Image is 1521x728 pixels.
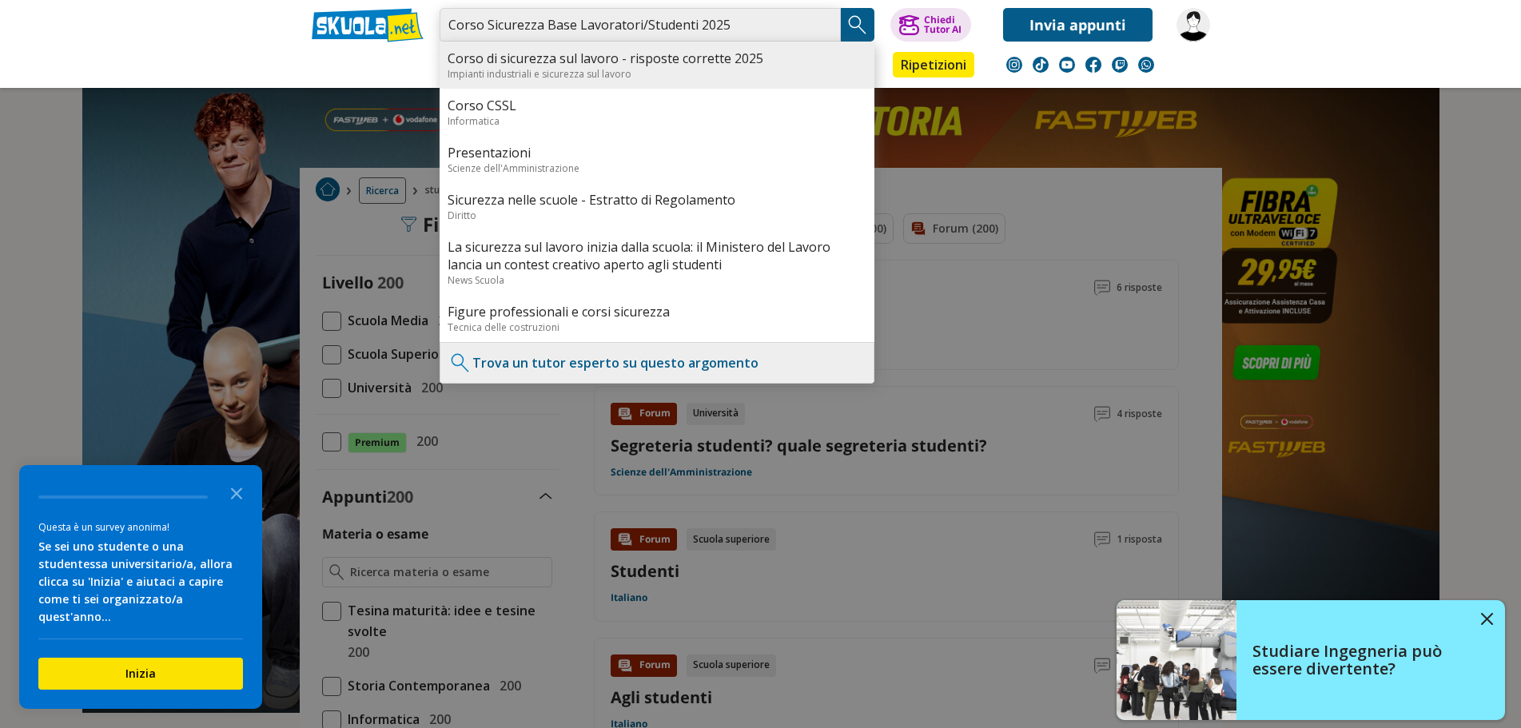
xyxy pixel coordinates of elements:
img: tiktok [1033,57,1049,73]
a: Trova un tutor esperto su questo argomento [472,354,759,372]
a: Ripetizioni [893,52,974,78]
div: News Scuola [448,273,866,287]
img: facebook [1085,57,1101,73]
a: Invia appunti [1003,8,1153,42]
div: Diritto [448,209,866,222]
div: Questa è un survey anonima! [38,519,243,535]
a: Presentazioni [448,144,866,161]
div: Informatica [448,114,866,128]
a: Studiare Ingegneria può essere divertente? [1117,600,1505,720]
img: Maremma001 [1177,8,1210,42]
a: Figure professionali e corsi sicurezza [448,303,866,320]
button: Search Button [841,8,874,42]
a: Corso CSSL [448,97,866,114]
img: youtube [1059,57,1075,73]
button: ChiediTutor AI [890,8,971,42]
button: Close the survey [221,476,253,508]
div: Impianti industriali e sicurezza sul lavoro [448,67,866,81]
h4: Studiare Ingegneria può essere divertente? [1252,642,1469,678]
img: Trova un tutor esperto [448,351,472,375]
a: La sicurezza sul lavoro inizia dalla scuola: il Ministero del Lavoro lancia un contest creativo a... [448,238,866,273]
div: Scienze dell'Amministrazione [448,161,866,175]
div: Chiedi Tutor AI [924,15,962,34]
img: Cerca appunti, riassunti o versioni [846,13,870,37]
img: WhatsApp [1138,57,1154,73]
img: twitch [1112,57,1128,73]
div: Se sei uno studente o una studentessa universitario/a, allora clicca su 'Inizia' e aiutaci a capi... [38,538,243,626]
a: Corso di sicurezza sul lavoro - risposte corrette 2025 [448,50,866,67]
input: Cerca appunti, riassunti o versioni [440,8,841,42]
div: Survey [19,465,262,709]
img: close [1481,613,1493,625]
img: instagram [1006,57,1022,73]
div: Tecnica delle costruzioni [448,320,866,334]
a: Appunti [436,52,508,81]
button: Inizia [38,658,243,690]
a: Sicurezza nelle scuole - Estratto di Regolamento [448,191,866,209]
